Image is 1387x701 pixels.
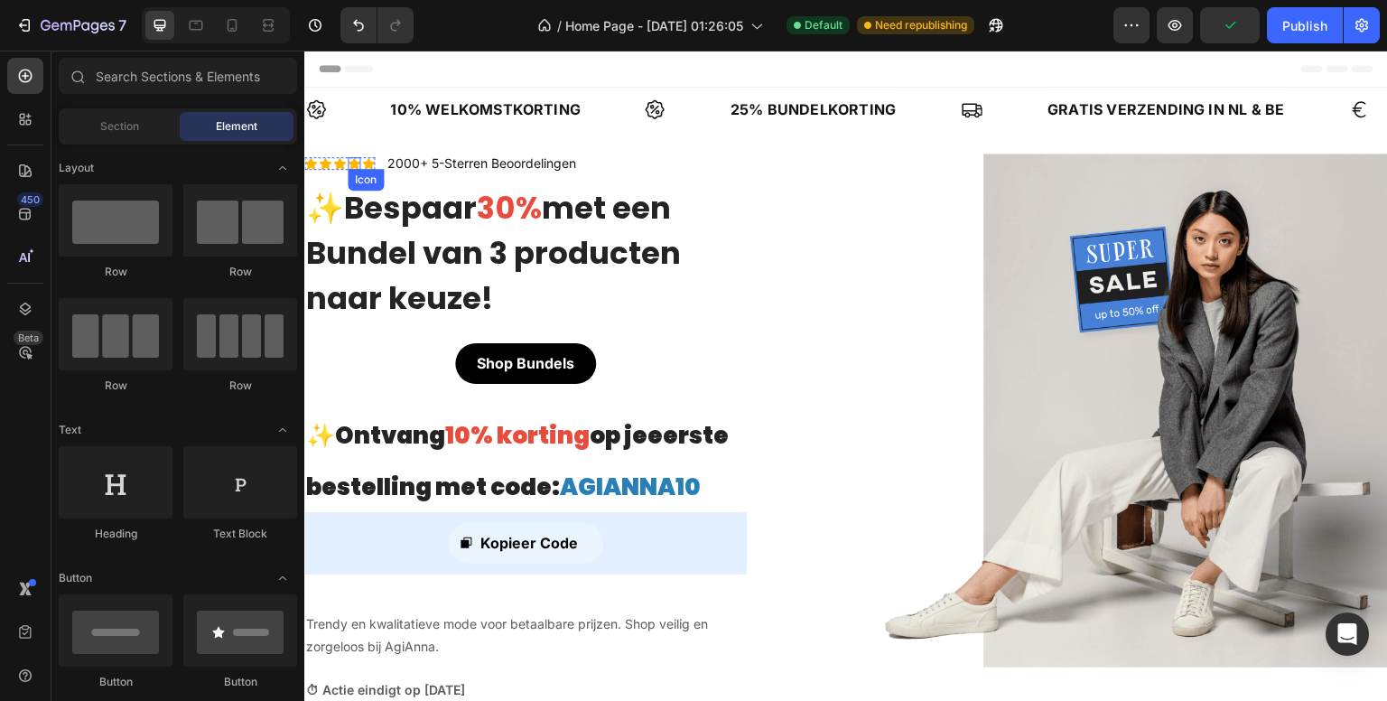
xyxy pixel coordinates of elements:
span: Toggle open [268,154,297,182]
span: Toggle open [268,564,297,593]
span: Need republishing [875,17,967,33]
iframe: Design area [304,51,1387,701]
span: Text [59,422,81,438]
div: Publish [1282,16,1327,35]
img: gempages_584126927896314634-4a98531f-e9f6-4e69-8eee-a9a0b9821765.png [493,103,1084,617]
div: Button [59,674,172,690]
span: Section [100,118,139,135]
span: Default [805,17,842,33]
div: 450 [17,192,43,207]
div: Text Block [183,526,297,542]
input: Search Sections & Elements [59,58,297,94]
p: 7 [118,14,126,36]
div: Button [183,674,297,690]
button: 7 [7,7,135,43]
div: Open Intercom Messenger [1326,612,1369,656]
span: Element [216,118,257,135]
span: Layout [59,160,94,176]
div: Beta [14,331,43,345]
div: Row [183,264,297,280]
div: Row [59,378,172,394]
div: Row [59,264,172,280]
div: Row [183,378,297,394]
span: Button [59,570,92,586]
div: Undo/Redo [340,7,414,43]
span: Home Page - [DATE] 01:26:05 [565,16,743,35]
div: Heading [59,526,172,542]
span: / [557,16,562,35]
button: Publish [1267,7,1343,43]
span: Toggle open [268,416,297,444]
